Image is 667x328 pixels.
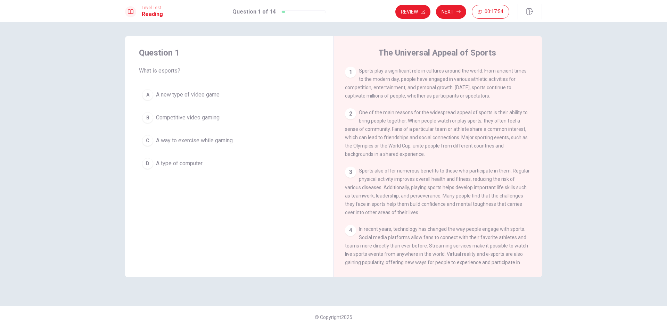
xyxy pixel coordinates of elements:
h1: Reading [142,10,163,18]
h1: Question 1 of 14 [232,8,276,16]
span: A way to exercise while gaming [156,136,233,145]
span: In recent years, technology has changed the way people engage with sports. Social media platforms... [345,226,528,274]
span: What is esports? [139,67,320,75]
span: © Copyright 2025 [315,314,352,320]
span: Level Test [142,5,163,10]
button: Review [395,5,430,19]
button: BCompetitive video gaming [139,109,320,126]
button: 00:17:54 [472,5,509,19]
div: D [142,158,153,169]
span: One of the main reasons for the widespread appeal of sports is their ability to bring people toge... [345,110,528,157]
span: Sports play a significant role in cultures around the world. From ancient times to the modern day... [345,68,527,99]
span: Sports also offer numerous benefits to those who participate in them. Regular physical activity i... [345,168,530,215]
div: C [142,135,153,146]
button: Next [436,5,466,19]
div: B [142,112,153,123]
h4: Question 1 [139,47,320,58]
button: DA type of computer [139,155,320,172]
button: CA way to exercise while gaming [139,132,320,149]
h4: The Universal Appeal of Sports [378,47,496,58]
button: AA new type of video game [139,86,320,103]
span: 00:17:54 [485,9,503,15]
div: 2 [345,108,356,119]
span: A new type of video game [156,91,220,99]
div: 4 [345,225,356,236]
div: A [142,89,153,100]
div: 3 [345,167,356,178]
div: 1 [345,67,356,78]
span: A type of computer [156,159,203,168]
span: Competitive video gaming [156,113,220,122]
